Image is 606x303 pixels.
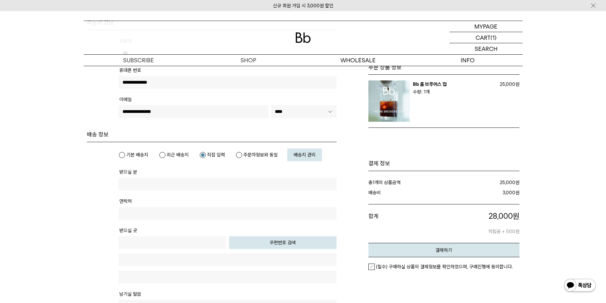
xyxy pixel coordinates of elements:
[413,55,523,66] p: INFO
[413,81,447,87] a: Bb 홈 브루어스 컵
[475,43,498,54] p: SEARCH
[413,88,494,96] p: 수량: 1개
[503,190,515,196] strong: 3,000
[376,264,513,270] em: (필수) 구매하실 상품의 결제정보를 확인하였으며, 구매진행에 동의합니다.
[119,152,148,158] label: 기본 배송지
[119,198,132,204] span: 연락처
[491,32,497,43] p: (1)
[494,80,519,88] p: 25,000원
[273,3,333,9] a: 신규 회원 가입 시 3,000원 할인
[119,97,132,102] span: 이메일
[159,152,189,158] label: 최근 배송지
[563,278,596,293] img: 카카오톡 채널 1:1 채팅 버튼
[500,180,515,185] strong: 25,000
[294,152,316,158] span: 배송지 관리
[368,189,442,196] dt: 배송비
[435,247,452,253] em: 결제하기
[119,228,137,233] span: 받으실 곳
[368,160,519,167] h1: 결제 정보
[193,55,303,66] a: SHOP
[450,179,519,186] dd: 원
[474,21,498,32] p: MYPAGE
[119,169,137,175] span: 받으실 분
[368,80,410,122] img: Bb 홈 브루어스 컵
[442,189,519,196] dd: 원
[373,180,374,185] strong: 1
[433,211,519,222] p: 원
[368,211,434,236] dt: 합계
[476,32,491,43] p: CART
[84,55,193,66] a: SUBSCRIBE
[449,21,523,32] a: MYPAGE
[489,211,513,221] span: 28,000
[119,67,141,73] span: 휴대폰 번호
[287,148,322,161] a: 배송지 관리
[433,221,519,235] p: 적립금 + 500원
[368,64,519,71] h3: 주문 상품 정보
[119,290,141,299] th: 남기실 말씀
[236,152,278,158] label: 주문자정보와 동일
[199,152,225,158] label: 직접 입력
[303,55,413,66] p: WHOLESALE
[368,243,519,257] button: 결제하기
[449,32,523,43] a: CART (1)
[296,32,311,43] img: 로고
[229,236,337,249] button: 우편번호 검색
[368,179,450,186] dt: 총 개의 상품금액
[87,131,337,138] h4: 배송 정보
